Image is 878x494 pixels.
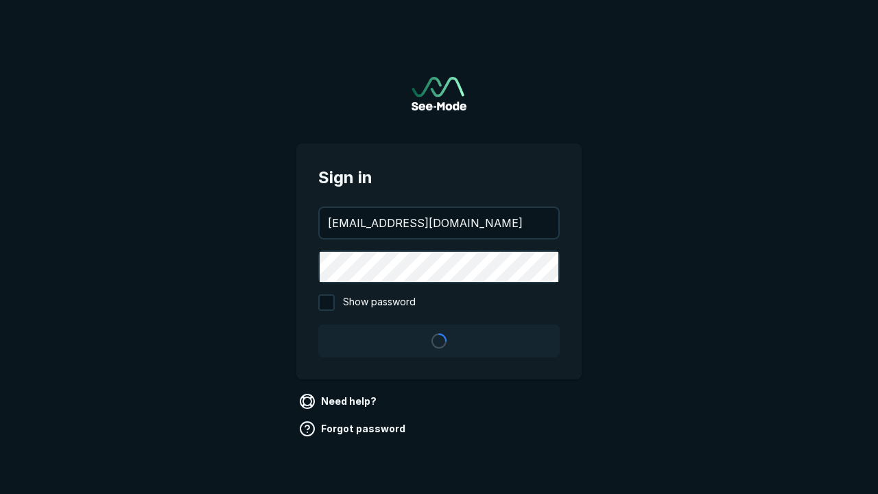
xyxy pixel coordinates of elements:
a: Forgot password [296,418,411,440]
input: your@email.com [320,208,558,238]
a: Go to sign in [412,77,466,110]
a: Need help? [296,390,382,412]
span: Sign in [318,165,560,190]
img: See-Mode Logo [412,77,466,110]
span: Show password [343,294,416,311]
